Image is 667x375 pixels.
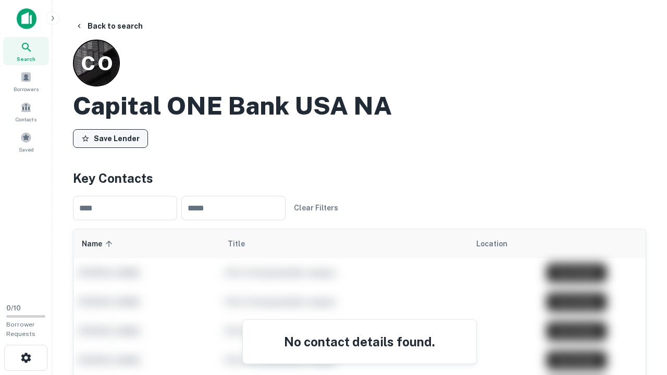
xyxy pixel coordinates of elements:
span: Saved [19,145,34,154]
a: Contacts [3,97,49,126]
span: Borrowers [14,85,39,93]
h2: Capital ONE Bank USA NA [73,91,392,121]
button: Save Lender [73,129,148,148]
h4: No contact details found. [255,332,464,351]
img: capitalize-icon.png [17,8,36,29]
h4: Key Contacts [73,169,646,187]
iframe: Chat Widget [615,292,667,342]
span: Contacts [16,115,36,123]
p: C O [81,48,112,78]
a: Borrowers [3,67,49,95]
button: Back to search [71,17,147,35]
a: Saved [3,128,49,156]
span: Borrower Requests [6,321,35,337]
a: Search [3,37,49,65]
span: 0 / 10 [6,304,21,312]
span: Search [17,55,35,63]
button: Clear Filters [290,198,342,217]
